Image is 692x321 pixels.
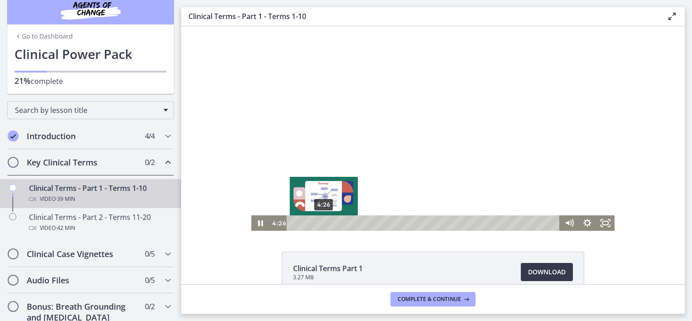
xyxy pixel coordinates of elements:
[145,248,154,259] span: 0 / 5
[528,267,566,277] span: Download
[8,131,19,141] i: Completed
[7,101,174,119] div: Search by lesson title
[29,183,170,204] div: Clinical Terms - Part 1 - Terms 1-10
[14,75,31,86] span: 21%
[27,131,137,141] h2: Introduction
[29,194,170,204] div: Video
[56,194,75,204] span: · 39 min
[188,11,652,22] h3: Clinical Terms - Part 1 - Terms 1-10
[398,296,461,303] span: Complete & continue
[521,263,573,281] a: Download
[27,248,137,259] h2: Clinical Case Vignettes
[145,157,154,168] span: 0 / 2
[145,131,154,141] span: 4 / 4
[29,212,170,233] div: Clinical Terms - Part 2 - Terms 11-20
[29,223,170,233] div: Video
[293,274,363,281] span: 3.27 MB
[14,32,73,41] a: Go to Dashboard
[397,189,415,204] button: Show settings menu
[15,105,159,115] span: Search by lesson title
[145,301,154,312] span: 0 / 2
[27,157,137,168] h2: Key Clinical Terms
[390,292,476,306] button: Complete & continue
[145,275,154,286] span: 0 / 5
[415,189,433,204] button: Fullscreen
[293,263,363,274] span: Clinical Terms Part 1
[56,223,75,233] span: · 42 min
[181,26,685,231] iframe: Video Lesson
[14,75,167,87] p: complete
[379,189,397,204] button: Mute
[27,275,137,286] h2: Audio Files
[14,44,167,63] h1: Clinical Power Pack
